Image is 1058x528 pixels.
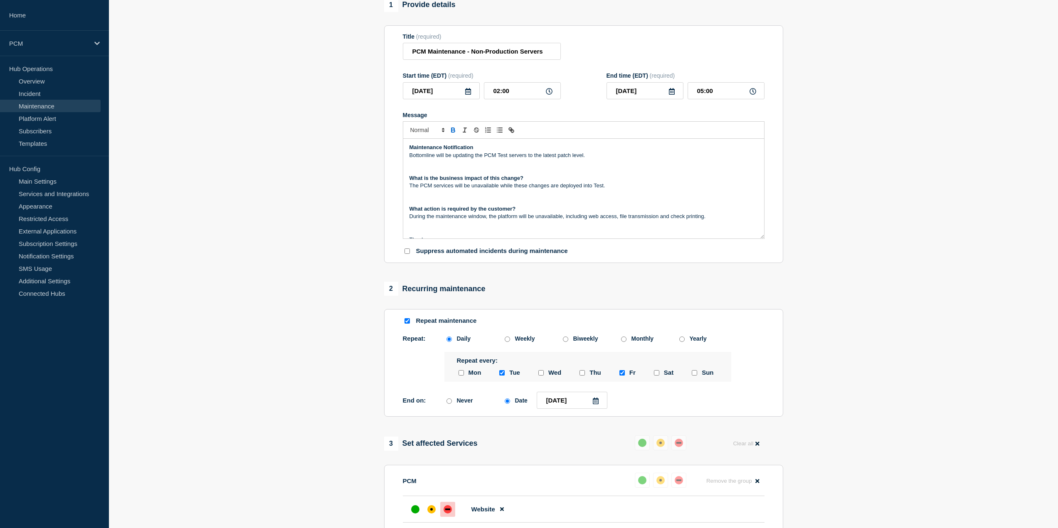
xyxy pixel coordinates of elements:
div: Title [403,33,561,40]
input: YYYY-MM-DD [403,82,480,99]
span: Mon [469,369,481,377]
input: sunday checkbox [692,370,697,376]
div: down [444,505,452,513]
span: Tue [509,369,520,377]
input: Never [446,398,452,404]
input: HH:MM [688,82,765,99]
input: Biweekly [563,336,568,342]
input: wednesday checkbox [538,370,544,376]
p: Repeat: [403,335,444,342]
button: up [635,435,650,450]
div: Start time (EDT) [403,72,561,79]
button: Toggle bulleted list [494,125,506,135]
div: up [411,505,419,513]
p: During the maintenance window, the platform will be unavailable, including web access, file trans... [409,213,758,220]
div: down [675,476,683,484]
div: Message [403,139,764,238]
p: PCM [403,477,417,484]
span: Remove the group [706,478,752,484]
span: Fr [629,369,636,377]
strong: What is the business impact of this change? [409,175,524,181]
button: down [671,435,686,450]
span: Website [471,506,495,513]
div: Recurring maintenance [384,282,486,296]
input: Repeat maintenance [404,318,410,324]
p: Bottomline will be updating the PCM Test servers to the latest patch level. [409,152,758,159]
input: Monthly [621,336,626,342]
strong: Maintenance Notification [409,144,474,150]
input: YYYY-MM-DD [607,82,683,99]
input: friday checkbox [619,370,625,376]
span: (required) [650,72,675,79]
span: (required) [448,72,474,79]
button: Toggle strikethrough text [471,125,482,135]
span: Wed [548,369,561,377]
div: Monthly [631,335,654,342]
p: Suppress automated incidents during maintenance [416,247,568,255]
input: Date [505,398,510,404]
input: Yearly [679,336,685,342]
input: Title [403,43,561,60]
button: Remove the group [701,473,765,489]
div: up [638,476,646,484]
button: Clear all [728,435,764,452]
button: Toggle ordered list [482,125,494,135]
p: Thank you. [409,236,758,243]
div: Date [515,397,528,404]
span: Thu [589,369,601,377]
div: Daily [457,335,471,342]
div: Weekly [515,335,535,342]
input: saturday checkbox [654,370,659,376]
div: Biweekly [573,335,598,342]
input: thursday checkbox [580,370,585,376]
input: tuesday checkbox [499,370,505,376]
div: affected [656,439,665,447]
input: Suppress automated incidents during maintenance [404,248,410,254]
p: PCM [9,40,89,47]
p: End on: [403,397,444,404]
span: Font size [407,125,447,135]
button: down [671,473,686,488]
div: affected [656,476,665,484]
button: affected [653,435,668,450]
input: HH:MM [484,82,561,99]
div: up [638,439,646,447]
p: The PCM services will be unavailable while these changes are deployed into Test. [409,182,758,189]
button: Toggle bold text [447,125,459,135]
input: Daily [446,336,452,342]
button: Toggle italic text [459,125,471,135]
div: down [675,439,683,447]
div: End time (EDT) [607,72,765,79]
strong: What action is required by the customer? [409,206,516,212]
div: affected [427,505,436,513]
input: Weekly [505,336,510,342]
button: up [635,473,650,488]
p: Repeat maintenance [416,317,477,325]
button: Toggle link [506,125,517,135]
span: Sun [702,369,713,377]
span: 3 [384,437,398,451]
span: (required) [416,33,441,40]
div: Yearly [690,335,707,342]
div: Set affected Services [384,437,478,451]
div: Never [457,397,473,404]
p: Repeat every: [457,357,719,364]
button: affected [653,473,668,488]
span: Sat [664,369,673,377]
input: monday checkbox [459,370,464,376]
div: Message [403,112,765,118]
span: 2 [384,282,398,296]
input: YYYY-MM-DD [537,392,607,409]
